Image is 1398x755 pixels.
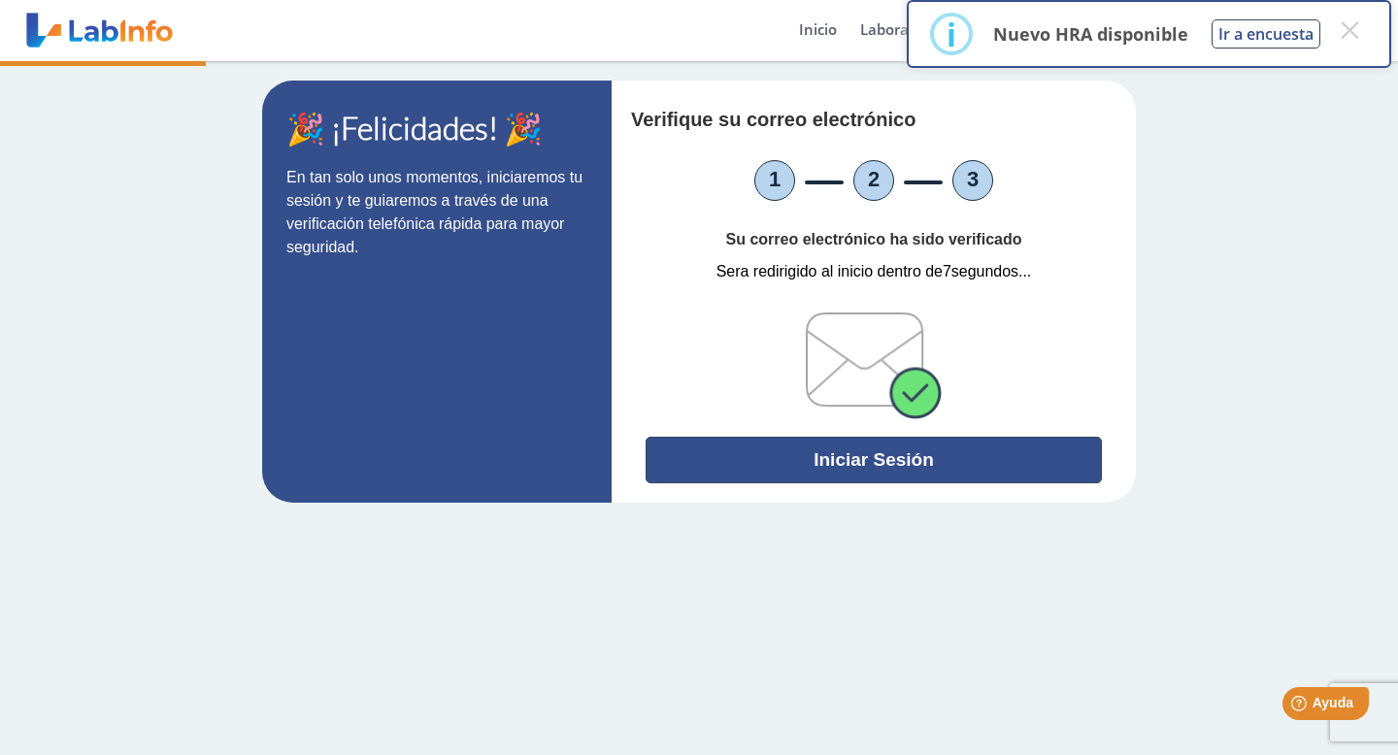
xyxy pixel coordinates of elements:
h4: Su correo electrónico ha sido verificado [646,230,1102,248]
li: 3 [952,160,993,201]
button: Ir a encuesta [1212,19,1320,49]
h4: Verifique su correo electrónico [631,108,1007,131]
iframe: Help widget launcher [1225,679,1377,734]
span: segundos... [951,263,1031,279]
button: Iniciar Sesión [646,437,1102,483]
p: Nuevo HRA disponible [993,22,1188,46]
div: i [947,16,956,51]
p: 7 [646,260,1102,283]
span: Sera redirigido al inicio dentro de [716,263,943,279]
img: verifiedEmail.png [806,312,942,419]
p: En tan solo unos momentos, iniciaremos tu sesión y te guiaremos a través de una verificación tele... [286,166,587,259]
li: 1 [754,160,795,201]
li: 2 [853,160,894,201]
button: Close this dialog [1332,13,1367,48]
h1: 🎉 ¡Felicidades! 🎉 [286,110,587,147]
